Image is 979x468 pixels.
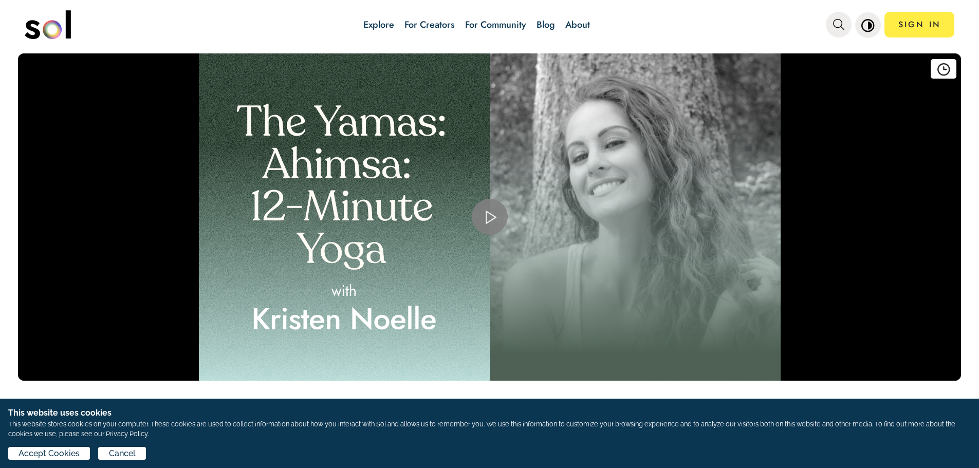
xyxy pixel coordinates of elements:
button: Accept Cookies [8,447,90,460]
a: SIGN IN [884,12,954,38]
span: Cancel [109,447,136,460]
a: Blog [537,18,555,31]
a: About [565,18,590,31]
a: For Creators [404,18,455,31]
p: This website stores cookies on your computer. These cookies are used to collect information about... [8,419,971,439]
img: logo [25,10,71,39]
button: Play Video [472,199,508,235]
a: Explore [363,18,394,31]
h1: This website uses cookies [8,407,971,419]
a: For Community [465,18,526,31]
div: Video Player [18,53,961,381]
nav: main navigation [25,7,955,43]
button: Cancel [98,447,145,460]
span: Accept Cookies [19,447,80,460]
